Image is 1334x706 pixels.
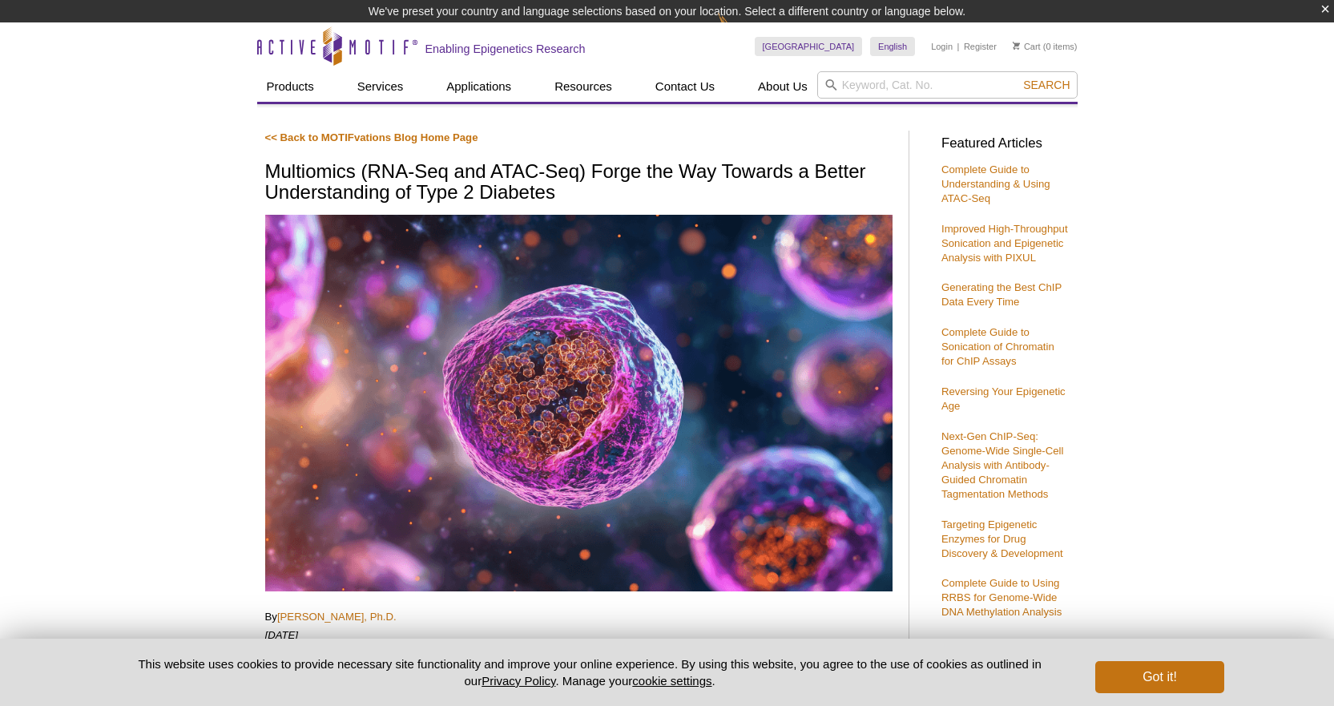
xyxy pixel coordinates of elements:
[646,71,724,102] a: Contact Us
[482,674,555,688] a: Privacy Policy
[941,223,1068,264] a: Improved High-Throughput Sonication and Epigenetic Analysis with PIXUL
[632,674,711,688] button: cookie settings
[1023,79,1070,91] span: Search
[265,131,478,143] a: << Back to MOTIFvations Blog Home Page
[111,656,1070,689] p: This website uses cookies to provide necessary site functionality and improve your online experie...
[941,636,1062,677] a: Using RIME to Analyze Protein-Protein Interactions on Chromatin
[748,71,817,102] a: About Us
[718,12,760,50] img: Change Here
[437,71,521,102] a: Applications
[1095,661,1223,693] button: Got it!
[941,385,1066,412] a: Reversing Your Epigenetic Age
[817,71,1078,99] input: Keyword, Cat. No.
[277,611,397,623] a: [PERSON_NAME], Ph.D.
[348,71,413,102] a: Services
[265,610,893,624] p: By
[1013,42,1020,50] img: Your Cart
[755,37,863,56] a: [GEOGRAPHIC_DATA]
[941,137,1070,151] h3: Featured Articles
[941,163,1050,204] a: Complete Guide to Understanding & Using ATAC-Seq
[1018,78,1074,92] button: Search
[1013,37,1078,56] li: (0 items)
[257,71,324,102] a: Products
[425,42,586,56] h2: Enabling Epigenetics Research
[931,41,953,52] a: Login
[265,161,893,205] h1: Multiomics (RNA-Seq and ATAC-Seq) Forge the Way Towards a Better Understanding of Type 2 Diabetes
[941,430,1063,500] a: Next-Gen ChIP-Seq: Genome-Wide Single-Cell Analysis with Antibody-Guided Chromatin Tagmentation M...
[265,215,893,591] img: Cell
[265,629,299,641] em: [DATE]
[1013,41,1041,52] a: Cart
[941,326,1054,367] a: Complete Guide to Sonication of Chromatin for ChIP Assays
[941,518,1063,559] a: Targeting Epigenetic Enzymes for Drug Discovery & Development
[964,41,997,52] a: Register
[941,281,1062,308] a: Generating the Best ChIP Data Every Time
[545,71,622,102] a: Resources
[870,37,915,56] a: English
[941,577,1062,618] a: Complete Guide to Using RRBS for Genome-Wide DNA Methylation Analysis
[957,37,960,56] li: |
